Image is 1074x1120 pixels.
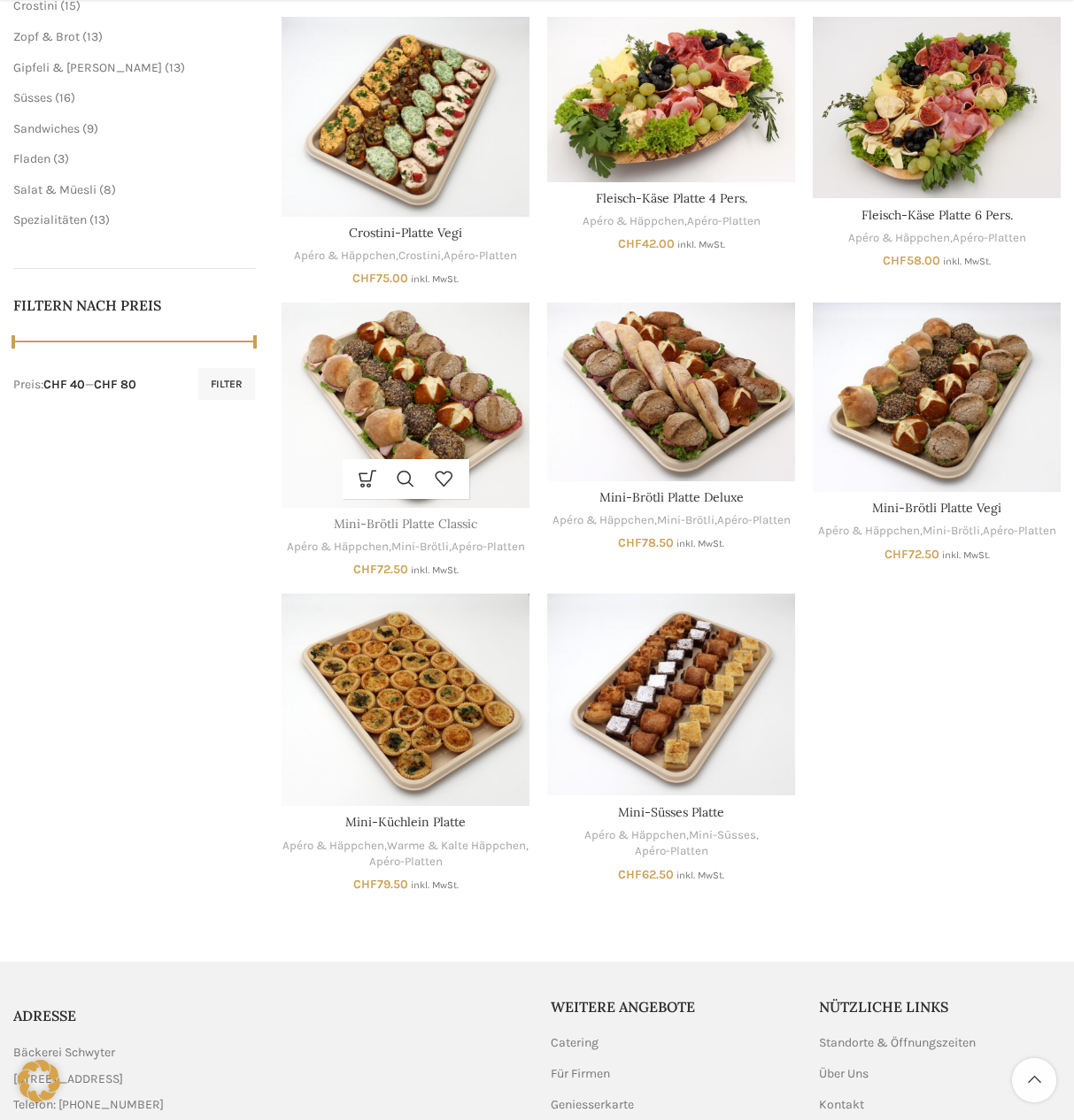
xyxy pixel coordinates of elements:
[13,151,50,166] a: Fladen
[677,239,725,250] small: inkl. MwSt.
[551,1096,636,1114] a: Geniesserkarte
[819,997,1061,1016] h5: Nützliche Links
[104,182,112,197] span: 8
[169,60,181,75] span: 13
[547,17,795,182] a: Fleisch-Käse Platte 4 Pers.
[352,271,408,286] bdi: 75.00
[13,121,80,136] a: Sandwiches
[94,377,136,392] span: CHF 80
[583,213,684,230] a: Apéro & Häppchen
[349,459,387,499] a: In den Warenkorb legen: „Mini-Brötli Platte Classic“
[282,838,529,871] div: , ,
[862,207,1013,223] a: Fleisch-Käse Platte 6 Pers.
[618,804,724,820] a: Mini-Süsses Platte
[198,368,255,400] button: Filter
[813,230,1061,247] div: ,
[883,253,940,268] bdi: 58.00
[618,867,674,882] bdi: 62.50
[13,29,80,44] span: Zopf & Brot
[282,17,529,217] a: Crostini-Platte Vegi
[58,151,65,166] span: 3
[551,997,792,1016] h5: Weitere Angebote
[883,253,907,268] span: CHF
[452,539,525,556] a: Apéro-Platten
[444,248,517,265] a: Apéro-Platten
[1012,1058,1056,1102] a: Scroll to top button
[618,236,642,251] span: CHF
[13,1095,524,1115] a: List item link
[411,273,459,285] small: inkl. MwSt.
[13,295,255,315] h5: Filtern nach Preis
[599,489,744,505] a: Mini-Brötli Platte Deluxe
[387,838,526,855] a: Warme & Kalte Häppchen
[689,827,756,844] a: Mini-Süsses
[13,90,52,105] a: Süsses
[391,539,449,556] a: Mini-Brötli
[13,212,87,227] a: Spezialitäten
[547,827,795,860] div: , ,
[547,594,795,795] a: Mini-Süsses Platte
[353,562,377,577] span: CHF
[345,814,466,830] a: Mini-Küchlein Platte
[872,500,1001,516] a: Mini-Brötli Platte Vegi
[282,539,529,556] div: , ,
[353,877,408,892] bdi: 79.50
[687,213,761,230] a: Apéro-Platten
[618,236,675,251] bdi: 42.00
[618,535,674,550] bdi: 78.50
[13,1007,76,1024] span: ADRESSE
[942,549,990,561] small: inkl. MwSt.
[717,512,791,529] a: Apéro-Platten
[334,516,477,532] a: Mini-Brötli Platte Classic
[547,512,795,529] div: , ,
[87,121,94,136] span: 9
[818,523,920,540] a: Apéro & Häppchen
[848,230,950,247] a: Apéro & Häppchen
[282,303,529,508] a: Mini-Brötli Platte Classic
[13,376,136,394] div: Preis: —
[819,1034,977,1052] a: Standorte & Öffnungszeiten
[813,303,1061,492] a: Mini-Brötli Platte Vegi
[349,225,462,241] a: Crostini-Platte Vegi
[282,594,529,806] a: Mini-Küchlein Platte
[369,854,443,871] a: Apéro-Platten
[813,17,1061,199] a: Fleisch-Käse Platte 6 Pers.
[352,271,376,286] span: CHF
[813,523,1061,540] div: , ,
[676,870,724,881] small: inkl. MwSt.
[983,523,1056,540] a: Apéro-Platten
[657,512,715,529] a: Mini-Brötli
[551,1034,600,1052] a: Catering
[59,90,71,105] span: 16
[819,1065,870,1083] a: Über Uns
[618,535,642,550] span: CHF
[353,562,408,577] bdi: 72.50
[411,879,459,891] small: inkl. MwSt.
[584,827,686,844] a: Apéro & Häppchen
[398,248,441,265] a: Crostini
[819,1096,866,1114] a: Kontakt
[885,547,908,562] span: CHF
[13,60,162,75] a: Gipfeli & [PERSON_NAME]
[411,564,459,576] small: inkl. MwSt.
[43,377,85,392] span: CHF 40
[551,1065,612,1083] a: Für Firmen
[287,539,389,556] a: Apéro & Häppchen
[635,843,708,860] a: Apéro-Platten
[547,213,795,230] div: ,
[953,230,1026,247] a: Apéro-Platten
[13,182,97,197] a: Salat & Müesli
[552,512,654,529] a: Apéro & Häppchen
[353,877,377,892] span: CHF
[596,190,747,206] a: Fleisch-Käse Platte 4 Pers.
[294,248,396,265] a: Apéro & Häppchen
[923,523,980,540] a: Mini-Brötli
[676,538,724,549] small: inkl. MwSt.
[885,547,939,562] bdi: 72.50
